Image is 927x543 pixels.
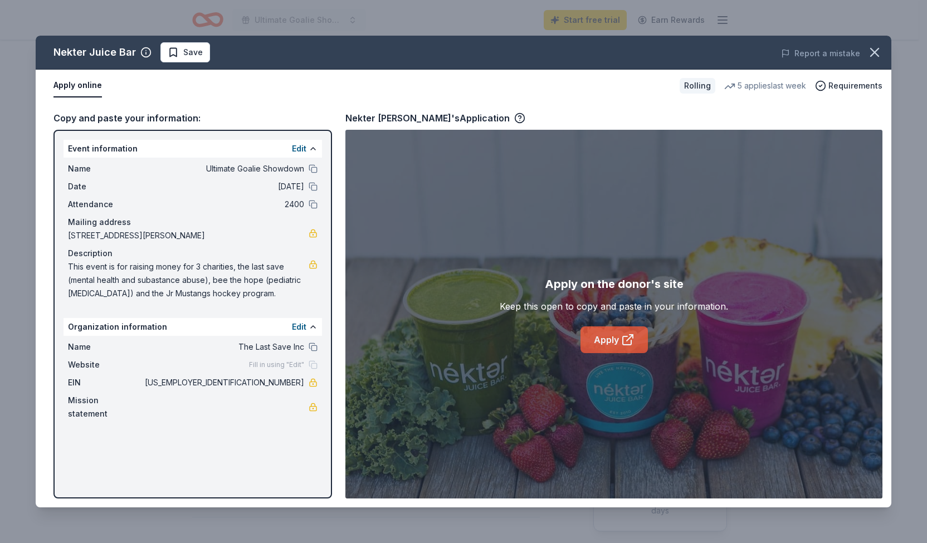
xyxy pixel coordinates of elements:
span: Name [68,340,143,354]
div: Organization information [64,318,322,336]
div: Copy and paste your information: [53,111,332,125]
button: Report a mistake [781,47,860,60]
div: Keep this open to copy and paste in your information. [500,300,728,313]
span: Website [68,358,143,371]
div: Rolling [680,78,715,94]
div: Description [68,247,318,260]
span: The Last Save Inc [143,340,304,354]
button: Requirements [815,79,882,92]
span: Name [68,162,143,175]
span: [STREET_ADDRESS][PERSON_NAME] [68,229,309,242]
div: 5 applies last week [724,79,806,92]
span: Attendance [68,198,143,211]
button: Save [160,42,210,62]
div: Nekter Juice Bar [53,43,136,61]
span: EIN [68,376,143,389]
span: [US_EMPLOYER_IDENTIFICATION_NUMBER] [143,376,304,389]
button: Edit [292,320,306,334]
div: Apply on the donor's site [545,275,684,293]
span: Date [68,180,143,193]
span: Mission statement [68,394,143,420]
span: Save [183,46,203,59]
span: This event is for raising money for 3 charities, the last save (mental health and subastance abus... [68,260,309,300]
span: Fill in using "Edit" [249,360,304,369]
div: Event information [64,140,322,158]
span: Ultimate Goalie Showdown [143,162,304,175]
span: [DATE] [143,180,304,193]
span: Requirements [828,79,882,92]
span: 2400 [143,198,304,211]
button: Apply online [53,74,102,97]
a: Apply [580,326,648,353]
button: Edit [292,142,306,155]
div: Mailing address [68,216,318,229]
div: Nekter [PERSON_NAME]'s Application [345,111,525,125]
